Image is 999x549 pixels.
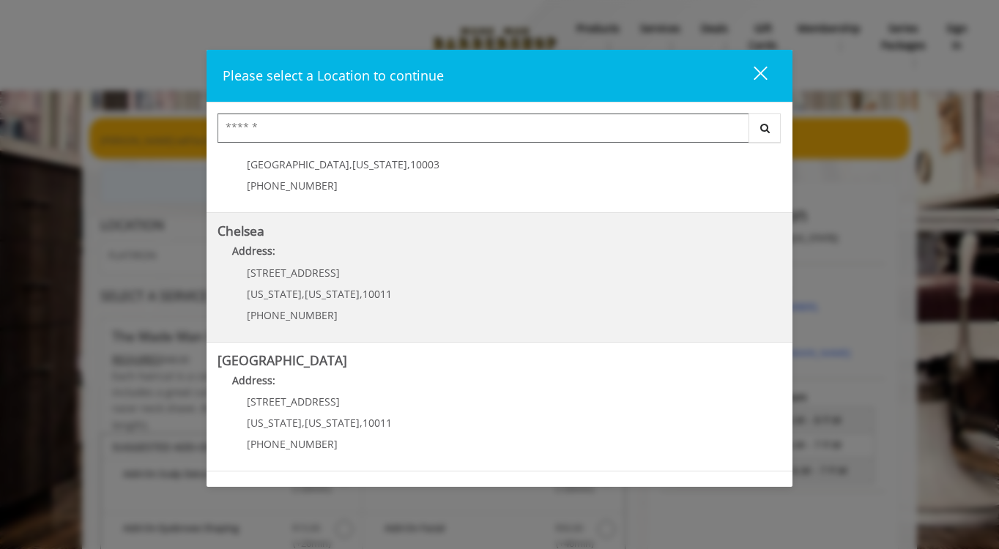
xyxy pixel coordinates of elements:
[218,222,264,239] b: Chelsea
[727,61,776,91] button: close dialog
[247,287,302,301] span: [US_STATE]
[247,395,340,408] span: [STREET_ADDRESS]
[410,157,439,171] span: 10003
[360,287,363,301] span: ,
[407,157,410,171] span: ,
[757,123,773,133] i: Search button
[232,373,275,387] b: Address:
[247,266,340,280] span: [STREET_ADDRESS]
[247,179,338,193] span: [PHONE_NUMBER]
[247,157,349,171] span: [GEOGRAPHIC_DATA]
[737,65,766,87] div: close dialog
[247,437,338,451] span: [PHONE_NUMBER]
[302,287,305,301] span: ,
[302,416,305,430] span: ,
[349,157,352,171] span: ,
[223,67,444,84] span: Please select a Location to continue
[363,287,392,301] span: 10011
[352,157,407,171] span: [US_STATE]
[305,416,360,430] span: [US_STATE]
[360,416,363,430] span: ,
[247,416,302,430] span: [US_STATE]
[305,287,360,301] span: [US_STATE]
[218,351,347,369] b: [GEOGRAPHIC_DATA]
[218,113,781,150] div: Center Select
[218,113,749,143] input: Search Center
[247,308,338,322] span: [PHONE_NUMBER]
[363,416,392,430] span: 10011
[232,244,275,258] b: Address:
